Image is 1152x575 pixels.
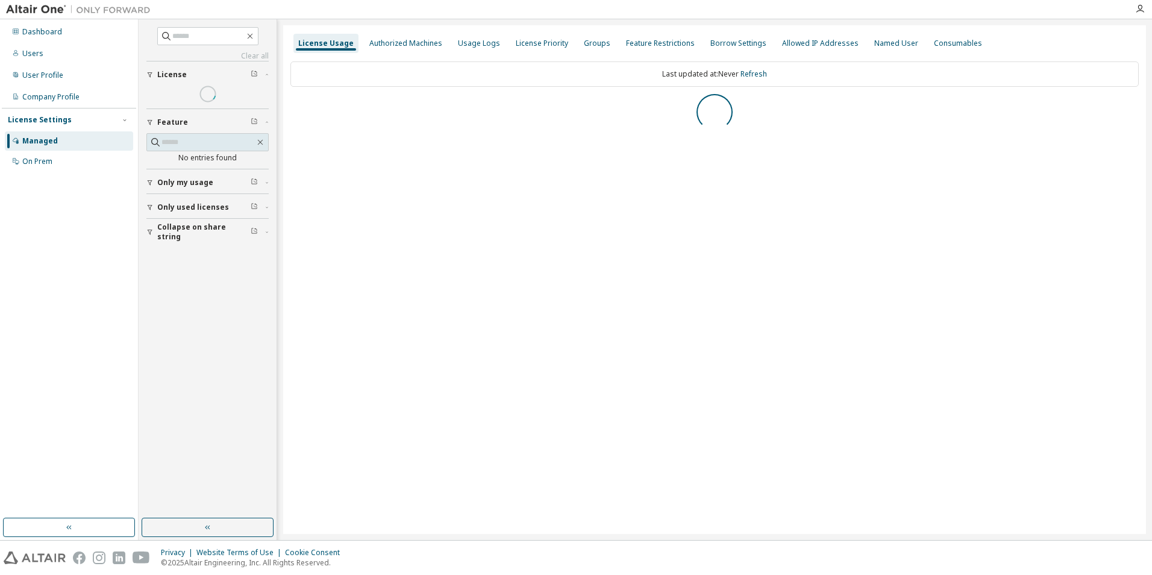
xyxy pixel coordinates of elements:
span: Clear filter [251,70,258,80]
span: Clear filter [251,178,258,187]
div: Dashboard [22,27,62,37]
div: License Priority [516,39,568,48]
div: License Usage [298,39,354,48]
span: Only used licenses [157,203,229,212]
img: instagram.svg [93,551,105,564]
div: Users [22,49,43,58]
button: Feature [146,109,269,136]
button: Only my usage [146,169,269,196]
span: Clear filter [251,203,258,212]
span: Collapse on share string [157,222,251,242]
span: Feature [157,118,188,127]
div: Borrow Settings [710,39,766,48]
div: No entries found [146,153,269,163]
div: Usage Logs [458,39,500,48]
div: Company Profile [22,92,80,102]
div: Consumables [934,39,982,48]
div: Named User [874,39,918,48]
p: © 2025 Altair Engineering, Inc. All Rights Reserved. [161,558,347,568]
div: Last updated at: Never [290,61,1139,87]
div: Allowed IP Addresses [782,39,859,48]
button: License [146,61,269,88]
img: linkedin.svg [113,551,125,564]
span: Clear filter [251,118,258,127]
div: Groups [584,39,610,48]
div: License Settings [8,115,72,125]
button: Only used licenses [146,194,269,221]
div: Cookie Consent [285,548,347,558]
img: altair_logo.svg [4,551,66,564]
div: Managed [22,136,58,146]
img: youtube.svg [133,551,150,564]
div: Feature Restrictions [626,39,695,48]
a: Clear all [146,51,269,61]
div: User Profile [22,71,63,80]
img: Altair One [6,4,157,16]
span: Only my usage [157,178,213,187]
a: Refresh [740,69,767,79]
img: facebook.svg [73,551,86,564]
span: Clear filter [251,227,258,237]
div: Privacy [161,548,196,558]
button: Collapse on share string [146,219,269,245]
div: Authorized Machines [369,39,442,48]
span: License [157,70,187,80]
div: Website Terms of Use [196,548,285,558]
div: On Prem [22,157,52,166]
